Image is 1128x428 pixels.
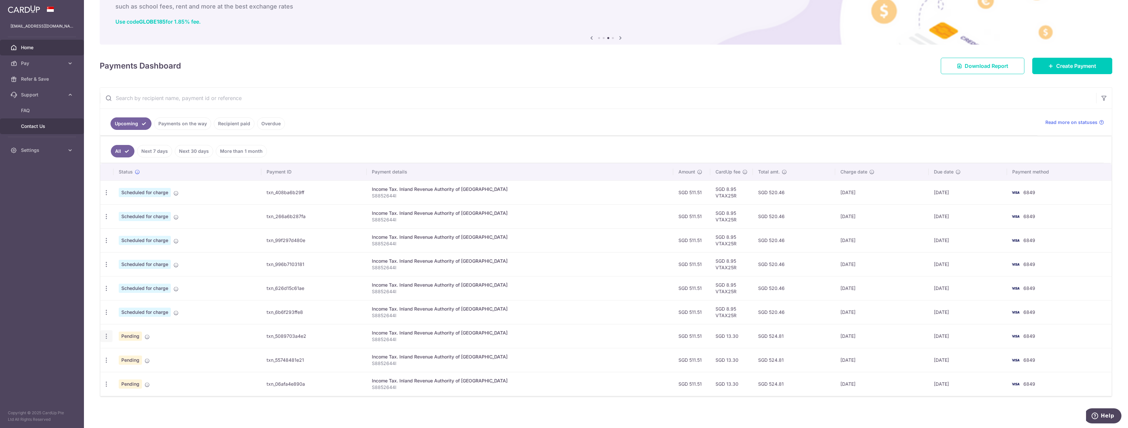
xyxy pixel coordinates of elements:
span: 6849 [1023,261,1035,267]
td: [DATE] [929,180,1007,204]
td: SGD 520.46 [753,204,836,228]
td: [DATE] [929,372,1007,396]
div: Income Tax. Inland Revenue Authority of [GEOGRAPHIC_DATA] [372,234,668,240]
td: SGD 8.95 VTAX25R [710,204,753,228]
span: Pay [21,60,64,67]
td: SGD 520.46 [753,300,836,324]
td: SGD 8.95 VTAX25R [710,300,753,324]
span: 6849 [1023,309,1035,315]
span: Read more on statuses [1045,119,1098,126]
img: Bank Card [1009,260,1022,268]
td: SGD 8.95 VTAX25R [710,276,753,300]
span: Charge date [840,169,867,175]
td: SGD 511.51 [673,252,710,276]
td: [DATE] [835,204,929,228]
p: [EMAIL_ADDRESS][DOMAIN_NAME] [10,23,73,30]
td: SGD 520.46 [753,276,836,300]
p: S8852644I [372,360,668,367]
td: SGD 524.81 [753,324,836,348]
td: txn_266a6b287fa [261,204,367,228]
span: Download Report [965,62,1008,70]
span: Settings [21,147,64,153]
td: SGD 511.51 [673,348,710,372]
span: Scheduled for charge [119,236,171,245]
th: Payment details [367,163,673,180]
a: Upcoming [111,117,151,130]
a: Download Report [941,58,1024,74]
td: txn_06afa4e890a [261,372,367,396]
td: [DATE] [929,204,1007,228]
td: txn_6b6f293ffe8 [261,300,367,324]
p: S8852644I [372,312,668,319]
p: S8852644I [372,240,668,247]
td: SGD 511.51 [673,300,710,324]
iframe: Opens a widget where you can find more information [1086,408,1121,425]
td: [DATE] [835,252,929,276]
th: Payment method [1007,163,1112,180]
td: SGD 511.51 [673,372,710,396]
a: Create Payment [1032,58,1112,74]
th: Payment ID [261,163,367,180]
span: 6849 [1023,333,1035,339]
span: Scheduled for charge [119,212,171,221]
span: Status [119,169,133,175]
td: SGD 511.51 [673,228,710,252]
span: Due date [934,169,954,175]
a: Read more on statuses [1045,119,1104,126]
td: SGD 524.81 [753,372,836,396]
td: SGD 511.51 [673,180,710,204]
img: Bank Card [1009,189,1022,196]
span: 6849 [1023,190,1035,195]
td: txn_626d15c61ae [261,276,367,300]
h6: such as school fees, rent and more at the best exchange rates [115,3,1097,10]
td: [DATE] [835,180,929,204]
span: Total amt. [758,169,780,175]
p: S8852644I [372,264,668,271]
img: Bank Card [1009,332,1022,340]
td: [DATE] [835,324,929,348]
td: SGD 511.51 [673,276,710,300]
span: Pending [119,356,142,365]
img: CardUp [8,5,40,13]
p: S8852644I [372,336,668,343]
a: More than 1 month [216,145,267,157]
div: Income Tax. Inland Revenue Authority of [GEOGRAPHIC_DATA] [372,282,668,288]
span: 6849 [1023,214,1035,219]
td: SGD 524.81 [753,348,836,372]
td: SGD 520.46 [753,228,836,252]
td: SGD 511.51 [673,324,710,348]
span: Scheduled for charge [119,260,171,269]
td: [DATE] [835,348,929,372]
span: CardUp fee [715,169,740,175]
a: Next 7 days [137,145,172,157]
img: Bank Card [1009,356,1022,364]
td: SGD 13.30 [710,348,753,372]
td: [DATE] [929,276,1007,300]
span: Amount [678,169,695,175]
td: [DATE] [929,252,1007,276]
b: GLOBE185 [139,18,166,25]
td: [DATE] [835,300,929,324]
img: Bank Card [1009,308,1022,316]
span: Contact Us [21,123,64,130]
span: 6849 [1023,285,1035,291]
h4: Payments Dashboard [100,60,181,72]
p: S8852644I [372,193,668,199]
td: SGD 520.46 [753,180,836,204]
input: Search by recipient name, payment id or reference [100,88,1096,109]
td: [DATE] [929,324,1007,348]
a: All [111,145,134,157]
a: Next 30 days [175,145,213,157]
a: Recipient paid [214,117,254,130]
a: Overdue [257,117,285,130]
td: SGD 8.95 VTAX25R [710,180,753,204]
p: S8852644I [372,384,668,391]
img: Bank Card [1009,284,1022,292]
span: Home [21,44,64,51]
div: Income Tax. Inland Revenue Authority of [GEOGRAPHIC_DATA] [372,354,668,360]
a: Use codeGLOBE185for 1.85% fee. [115,18,201,25]
td: txn_408ba6b29ff [261,180,367,204]
td: SGD 8.95 VTAX25R [710,252,753,276]
span: Create Payment [1056,62,1096,70]
span: Scheduled for charge [119,308,171,317]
